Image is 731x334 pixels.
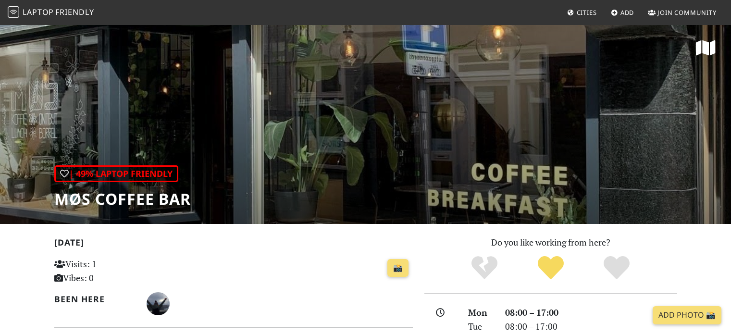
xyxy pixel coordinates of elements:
a: Cities [563,4,601,21]
span: Add [620,8,634,17]
div: 08:00 – 17:00 [499,306,683,320]
span: N vdW [147,297,170,309]
a: 📸 [387,259,409,277]
span: Friendly [55,7,94,17]
a: Join Community [644,4,720,21]
span: Laptop [23,7,54,17]
span: Cities [577,8,597,17]
h2: [DATE] [54,237,413,251]
div: Definitely! [583,255,650,281]
div: 08:00 – 17:00 [499,320,683,334]
div: Yes [518,255,584,281]
img: 5721-n.jpg [147,292,170,315]
a: Add Photo 📸 [653,306,721,324]
span: Join Community [657,8,717,17]
h1: MØS Coffee bar [54,190,191,208]
h2: Been here [54,294,136,304]
div: | 49% Laptop Friendly [54,165,178,182]
a: Add [607,4,638,21]
div: No [451,255,518,281]
div: Tue [462,320,499,334]
a: LaptopFriendly LaptopFriendly [8,4,94,21]
p: Do you like working from here? [424,235,677,249]
img: LaptopFriendly [8,6,19,18]
div: Mon [462,306,499,320]
p: Visits: 1 Vibes: 0 [54,257,166,285]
